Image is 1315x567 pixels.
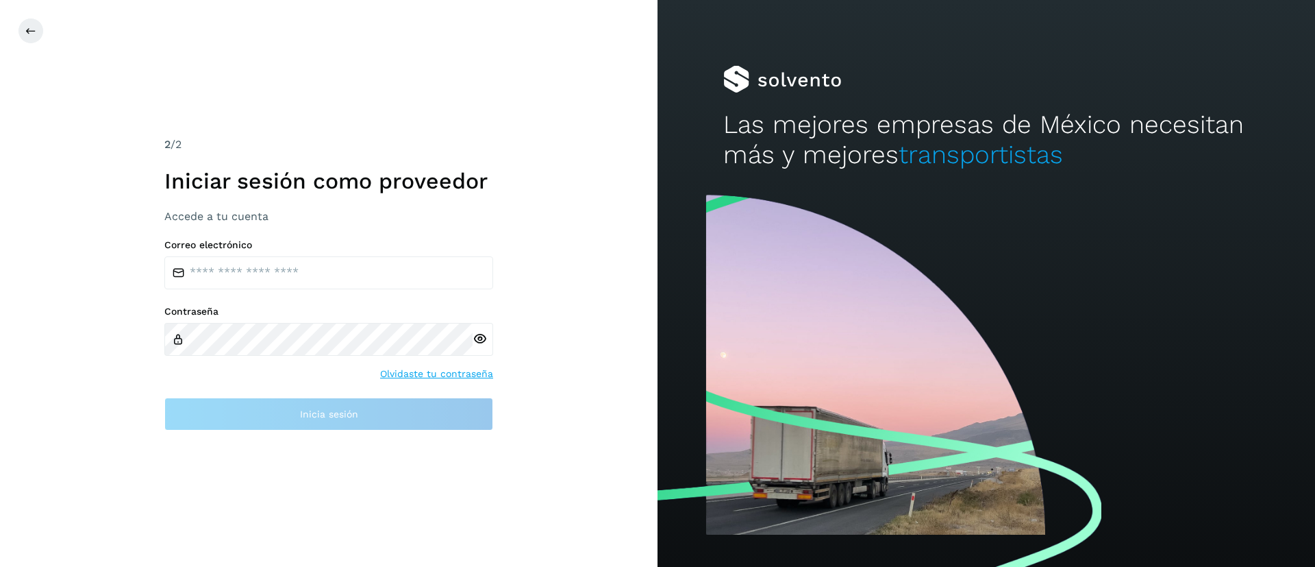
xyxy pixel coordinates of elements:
[164,136,493,153] div: /2
[300,409,358,419] span: Inicia sesión
[164,138,171,151] span: 2
[899,140,1063,169] span: transportistas
[380,367,493,381] a: Olvidaste tu contraseña
[723,110,1249,171] h2: Las mejores empresas de México necesitan más y mejores
[164,210,493,223] h3: Accede a tu cuenta
[164,398,493,431] button: Inicia sesión
[164,168,493,194] h1: Iniciar sesión como proveedor
[164,306,493,317] label: Contraseña
[164,239,493,251] label: Correo electrónico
